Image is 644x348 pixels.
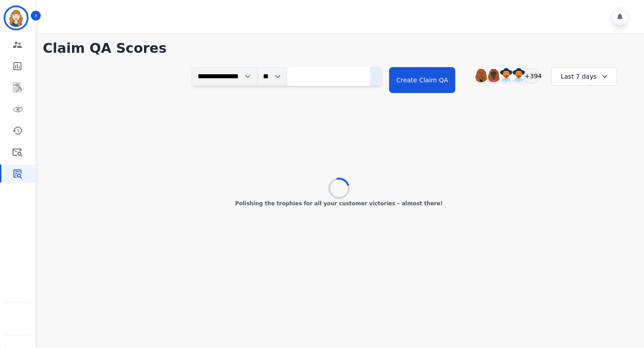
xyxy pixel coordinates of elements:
div: +394 [524,68,539,83]
h1: Claim QA Scores [43,40,635,56]
img: Bordered avatar [5,7,27,29]
div: Last 7 days [551,67,617,86]
p: Polishing the trophies for all your customer victories – almost there! [235,200,443,207]
button: Create Claim QA [389,67,455,93]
